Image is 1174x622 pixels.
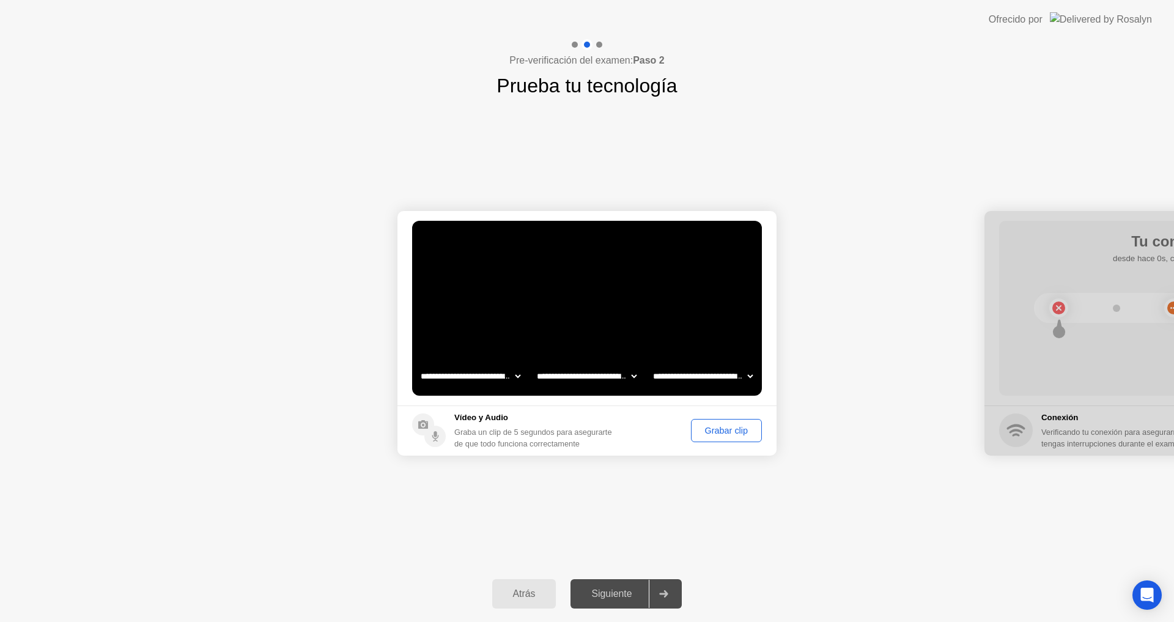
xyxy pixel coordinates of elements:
[509,53,664,68] h4: Pre-verificación del examen:
[574,588,649,599] div: Siguiente
[695,426,758,435] div: Grabar clip
[497,71,677,100] h1: Prueba tu tecnología
[534,364,639,388] select: Available speakers
[1050,12,1152,26] img: Delivered by Rosalyn
[691,419,762,442] button: Grabar clip
[1132,580,1162,610] div: Open Intercom Messenger
[418,364,523,388] select: Available cameras
[454,412,618,424] h5: Vídeo y Audio
[633,55,665,65] b: Paso 2
[989,12,1043,27] div: Ofrecido por
[651,364,755,388] select: Available microphones
[570,579,682,609] button: Siguiente
[454,426,618,450] div: Graba un clip de 5 segundos para asegurarte de que todo funciona correctamente
[492,579,556,609] button: Atrás
[496,588,553,599] div: Atrás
